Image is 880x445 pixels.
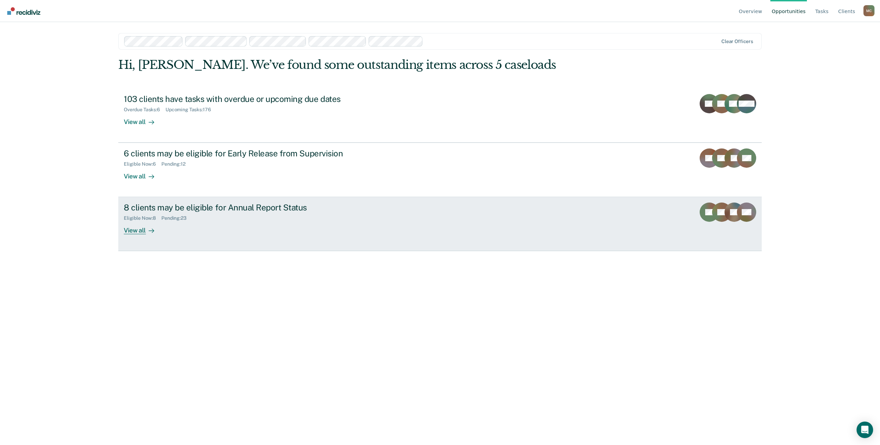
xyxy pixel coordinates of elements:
[124,148,366,158] div: 6 clients may be eligible for Early Release from Supervision
[118,143,762,197] a: 6 clients may be eligible for Early Release from SupervisionEligible Now:6Pending:12View all
[7,7,40,15] img: Recidiviz
[124,107,166,113] div: Overdue Tasks : 6
[124,112,162,126] div: View all
[124,215,161,221] div: Eligible Now : 8
[124,167,162,180] div: View all
[124,94,366,104] div: 103 clients have tasks with overdue or upcoming due dates
[118,89,762,143] a: 103 clients have tasks with overdue or upcoming due datesOverdue Tasks:6Upcoming Tasks:176View all
[863,5,874,16] div: M C
[124,221,162,235] div: View all
[161,161,191,167] div: Pending : 12
[863,5,874,16] button: Profile dropdown button
[857,422,873,438] div: Open Intercom Messenger
[118,197,762,251] a: 8 clients may be eligible for Annual Report StatusEligible Now:8Pending:23View all
[124,161,161,167] div: Eligible Now : 6
[124,203,366,213] div: 8 clients may be eligible for Annual Report Status
[161,215,192,221] div: Pending : 23
[118,58,633,72] div: Hi, [PERSON_NAME]. We’ve found some outstanding items across 5 caseloads
[721,39,753,44] div: Clear officers
[166,107,217,113] div: Upcoming Tasks : 176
